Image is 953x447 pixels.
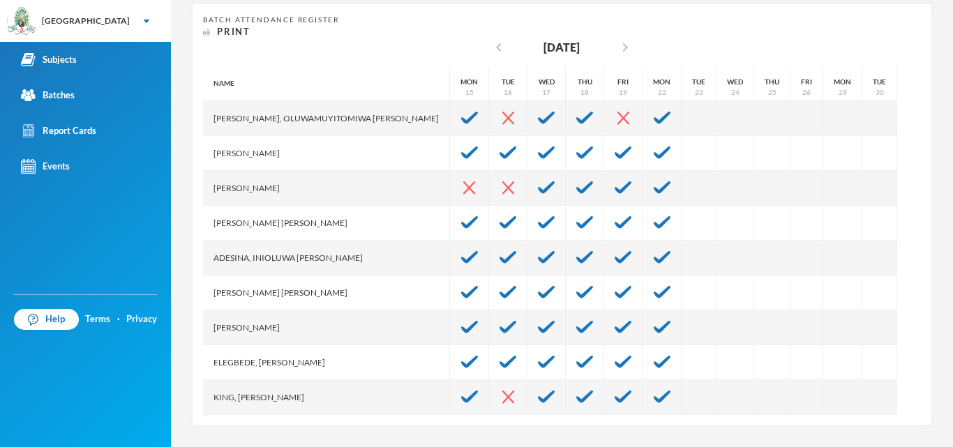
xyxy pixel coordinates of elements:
div: Thu [578,77,592,87]
div: Thu [765,77,779,87]
div: 29 [839,87,847,98]
a: Terms [85,312,110,326]
div: 16 [504,87,512,98]
div: Subjects [21,52,77,67]
div: Mon [834,77,851,87]
div: 15 [465,87,474,98]
a: Privacy [126,312,157,326]
div: 26 [802,87,811,98]
div: [PERSON_NAME], Oluwamuyitomiwa [PERSON_NAME] [203,101,450,136]
div: Batches [21,88,75,103]
div: Elegbede, [PERSON_NAME] [203,345,450,380]
span: Print [217,26,250,37]
div: Wed [539,77,555,87]
div: [PERSON_NAME] [PERSON_NAME] [203,206,450,241]
span: Batch Attendance Register [203,15,339,24]
div: Tue [502,77,515,87]
img: logo [8,8,36,36]
div: 18 [580,87,589,98]
i: chevron_right [617,39,633,56]
i: chevron_left [490,39,507,56]
div: 24 [731,87,740,98]
div: Mon [460,77,478,87]
div: [DATE] [543,39,580,56]
div: [PERSON_NAME] [203,136,450,171]
div: Mon [653,77,670,87]
div: 30 [876,87,884,98]
div: 19 [619,87,627,98]
div: Events [21,159,70,174]
div: Wed [727,77,743,87]
div: [GEOGRAPHIC_DATA] [42,15,130,27]
div: Adesina, Inioluwa [PERSON_NAME] [203,241,450,275]
div: 25 [768,87,776,98]
div: Tue [873,77,886,87]
div: Report Cards [21,123,96,138]
div: Fri [801,77,812,87]
div: Tue [692,77,705,87]
div: Fri [617,77,629,87]
div: [PERSON_NAME] [PERSON_NAME] [203,275,450,310]
div: King, [PERSON_NAME] [203,380,450,415]
a: Help [14,309,79,330]
div: [PERSON_NAME] [203,310,450,345]
div: · [117,312,120,326]
div: 17 [542,87,550,98]
div: Name [203,66,450,101]
div: [PERSON_NAME] [203,171,450,206]
div: 22 [658,87,666,98]
div: 23 [695,87,703,98]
